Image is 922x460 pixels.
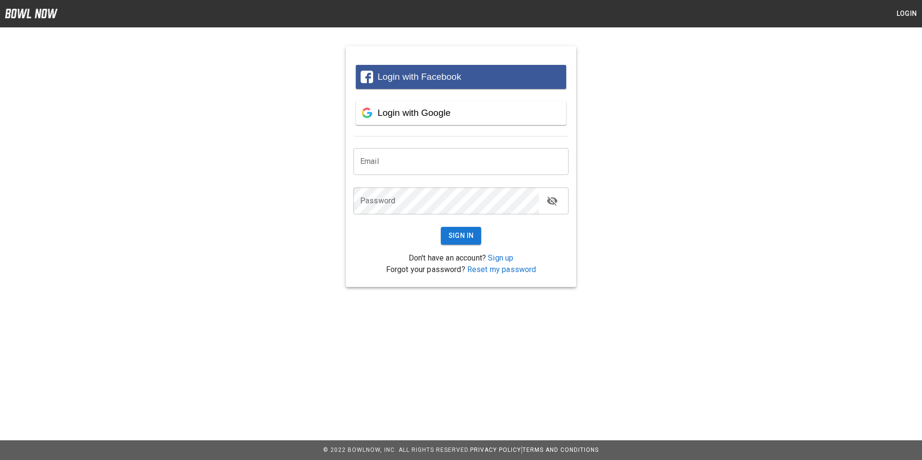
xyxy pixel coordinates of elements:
span: Login with Google [377,108,450,118]
button: Login [891,5,922,23]
img: logo [5,9,58,18]
a: Terms and Conditions [522,447,599,453]
a: Privacy Policy [470,447,521,453]
button: Login with Google [356,101,566,125]
button: Login with Facebook [356,65,566,89]
a: Reset my password [467,265,536,274]
span: Login with Facebook [377,72,461,82]
button: Sign In [441,227,482,245]
p: Forgot your password? [353,264,569,275]
a: Sign up [488,253,513,262]
p: Don't have an account? [353,252,569,264]
span: © 2022 BowlNow, Inc. All Rights Reserved. [323,447,470,453]
button: toggle password visibility [543,191,562,211]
